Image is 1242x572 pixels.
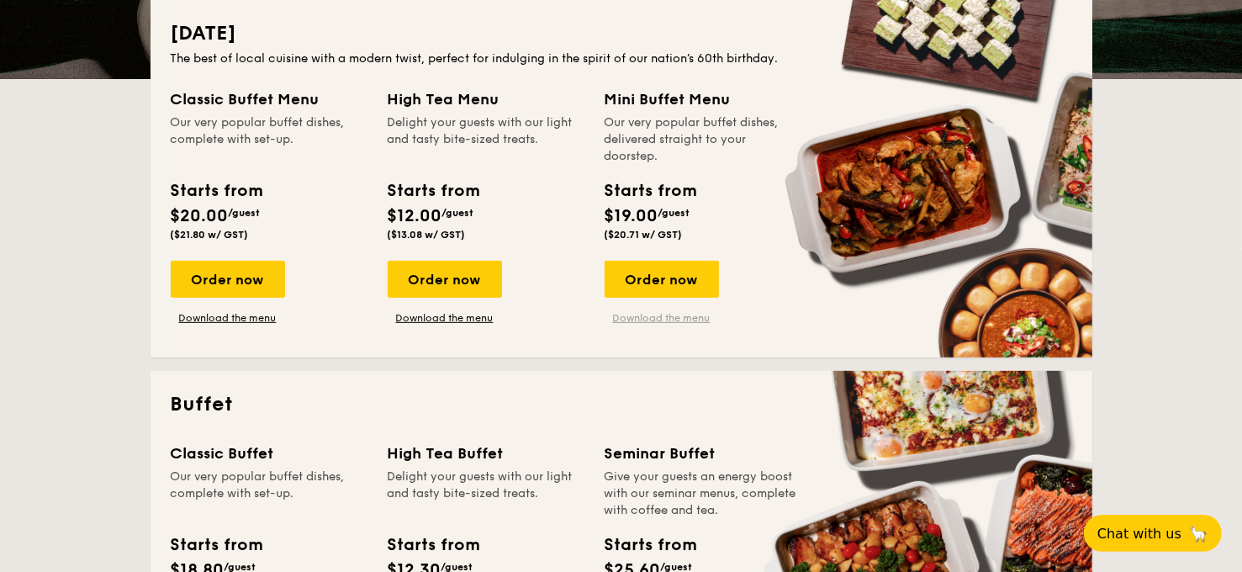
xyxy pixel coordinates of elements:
[171,229,249,241] span: ($21.80 w/ GST)
[605,178,696,204] div: Starts from
[605,532,696,558] div: Starts from
[229,207,261,219] span: /guest
[388,178,479,204] div: Starts from
[605,206,658,226] span: $19.00
[171,391,1072,418] h2: Buffet
[388,469,584,519] div: Delight your guests with our light and tasty bite-sized treats.
[171,469,367,519] div: Our very popular buffet dishes, complete with set-up.
[388,114,584,165] div: Delight your guests with our light and tasty bite-sized treats.
[171,114,367,165] div: Our very popular buffet dishes, complete with set-up.
[388,206,442,226] span: $12.00
[388,229,466,241] span: ($13.08 w/ GST)
[605,229,683,241] span: ($20.71 w/ GST)
[1188,524,1208,543] span: 🦙
[1097,526,1181,542] span: Chat with us
[388,87,584,111] div: High Tea Menu
[605,261,719,298] div: Order now
[171,311,285,325] a: Download the menu
[1084,515,1222,552] button: Chat with us🦙
[388,311,502,325] a: Download the menu
[171,532,262,558] div: Starts from
[388,442,584,465] div: High Tea Buffet
[605,442,801,465] div: Seminar Buffet
[171,178,262,204] div: Starts from
[171,261,285,298] div: Order now
[388,261,502,298] div: Order now
[658,207,690,219] span: /guest
[605,114,801,165] div: Our very popular buffet dishes, delivered straight to your doorstep.
[388,532,479,558] div: Starts from
[605,311,719,325] a: Download the menu
[171,206,229,226] span: $20.00
[171,20,1072,47] h2: [DATE]
[171,50,1072,67] div: The best of local cuisine with a modern twist, perfect for indulging in the spirit of our nation’...
[171,442,367,465] div: Classic Buffet
[605,87,801,111] div: Mini Buffet Menu
[171,87,367,111] div: Classic Buffet Menu
[605,469,801,519] div: Give your guests an energy boost with our seminar menus, complete with coffee and tea.
[442,207,474,219] span: /guest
